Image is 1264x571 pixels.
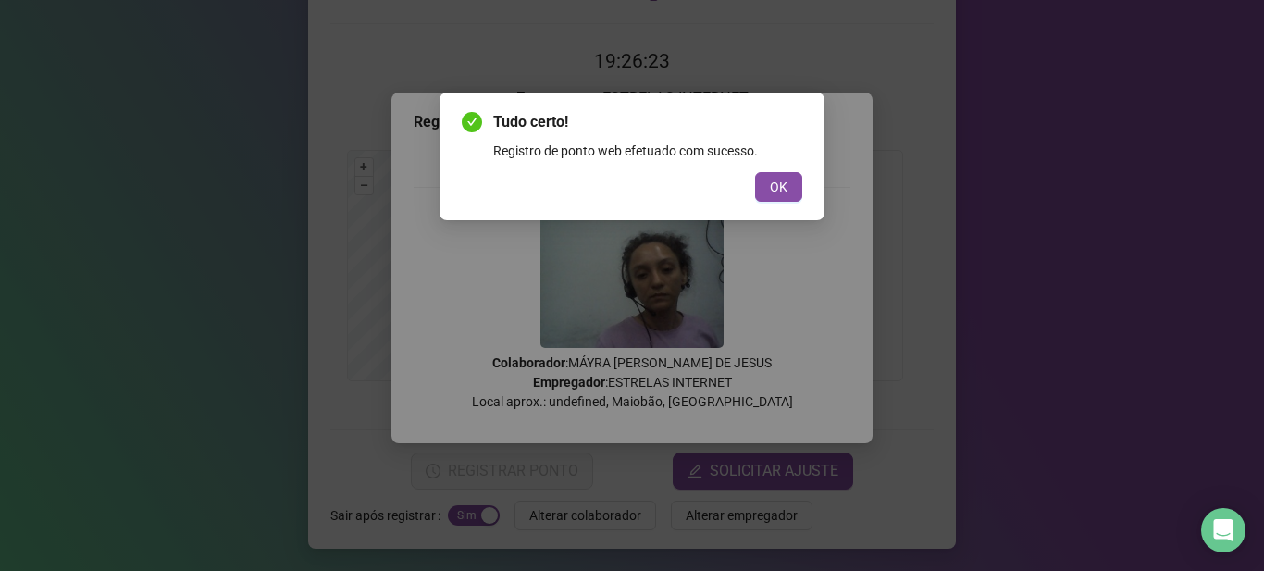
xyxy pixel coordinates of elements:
span: OK [770,177,787,197]
span: Tudo certo! [493,111,802,133]
span: check-circle [462,112,482,132]
div: Registro de ponto web efetuado com sucesso. [493,141,802,161]
button: OK [755,172,802,202]
div: Open Intercom Messenger [1201,508,1245,552]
